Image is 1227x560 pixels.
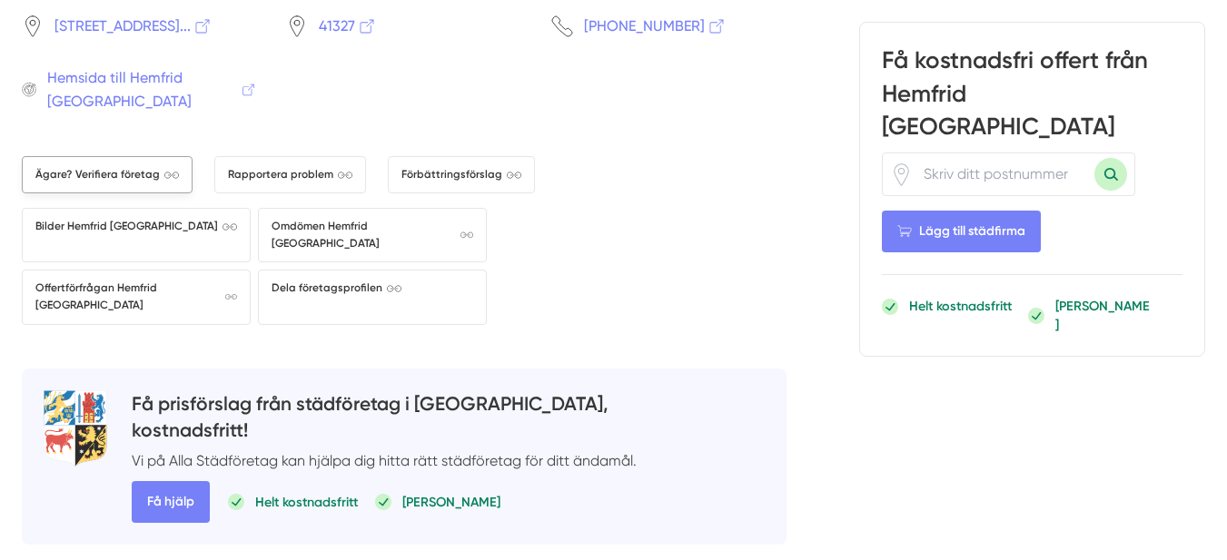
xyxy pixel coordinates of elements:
[882,211,1041,252] : Lägg till städfirma
[319,15,377,37] span: 41327
[47,66,257,113] span: Hemsida till Hemfrid [GEOGRAPHIC_DATA]
[272,280,401,297] span: Dela företagsprofilen
[228,166,352,183] span: Rapportera problem
[1094,158,1127,191] button: Sök med postnummer
[909,297,1012,315] p: Helt kostnadsfritt
[35,280,237,314] span: Offertförfrågan Hemfrid [GEOGRAPHIC_DATA]
[35,166,179,183] span: Ägare? Verifiera företag
[882,44,1182,152] h3: Få kostnadsfri offert från Hemfrid [GEOGRAPHIC_DATA]
[913,153,1094,195] input: Skriv ditt postnummer
[132,390,637,449] h4: Få prisförslag från städföretag i [GEOGRAPHIC_DATA], kostnadsfritt!
[1055,297,1153,333] p: [PERSON_NAME]
[255,493,358,511] p: Helt kostnadsfritt
[551,15,573,37] svg: Telefon
[388,156,535,193] a: Förbättringsförslag
[286,15,521,37] a: 41327
[22,156,193,193] a: Ägare? Verifiera företag
[214,156,366,193] a: Rapportera problem
[258,270,487,324] a: Dela företagsprofilen
[401,166,521,183] span: Förbättringsförslag
[35,218,237,235] span: Bilder Hemfrid [GEOGRAPHIC_DATA]
[258,208,487,262] a: Omdömen Hemfrid [GEOGRAPHIC_DATA]
[286,15,308,37] svg: Pin / Karta
[22,66,257,113] a: Hemsida till Hemfrid [GEOGRAPHIC_DATA]
[272,218,473,252] span: Omdömen Hemfrid [GEOGRAPHIC_DATA]
[890,162,913,185] svg: Pin / Karta
[54,15,213,37] span: [STREET_ADDRESS]...
[584,15,727,37] span: [PHONE_NUMBER]
[22,15,257,37] a: [STREET_ADDRESS]...
[551,15,787,37] a: [PHONE_NUMBER]
[22,270,251,324] a: Offertförfrågan Hemfrid [GEOGRAPHIC_DATA]
[890,162,913,185] span: Klicka för att använda din position.
[402,493,500,511] p: [PERSON_NAME]
[132,481,210,523] span: Få hjälp
[22,208,251,262] a: Bilder Hemfrid [GEOGRAPHIC_DATA]
[132,449,637,472] p: Vi på Alla Städföretag kan hjälpa dig hitta rätt städföretag för ditt ändamål.
[22,15,44,37] svg: Pin / Karta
